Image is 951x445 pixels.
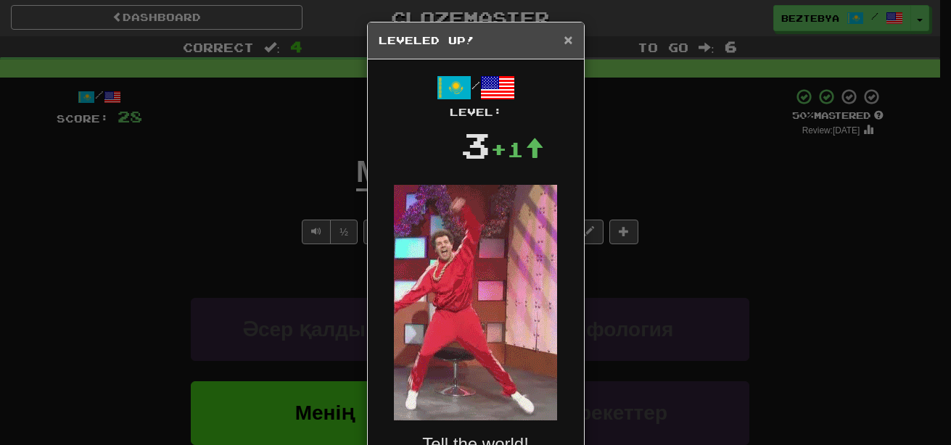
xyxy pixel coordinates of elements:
h5: Leveled Up! [379,33,573,48]
div: / [379,70,573,120]
div: Level: [379,105,573,120]
div: 3 [461,120,490,170]
button: Close [564,32,572,47]
img: red-jumpsuit-0a91143f7507d151a8271621424c3ee7c84adcb3b18e0b5e75c121a86a6f61d6.gif [394,185,557,420]
span: × [564,31,572,48]
div: +1 [490,135,544,164]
